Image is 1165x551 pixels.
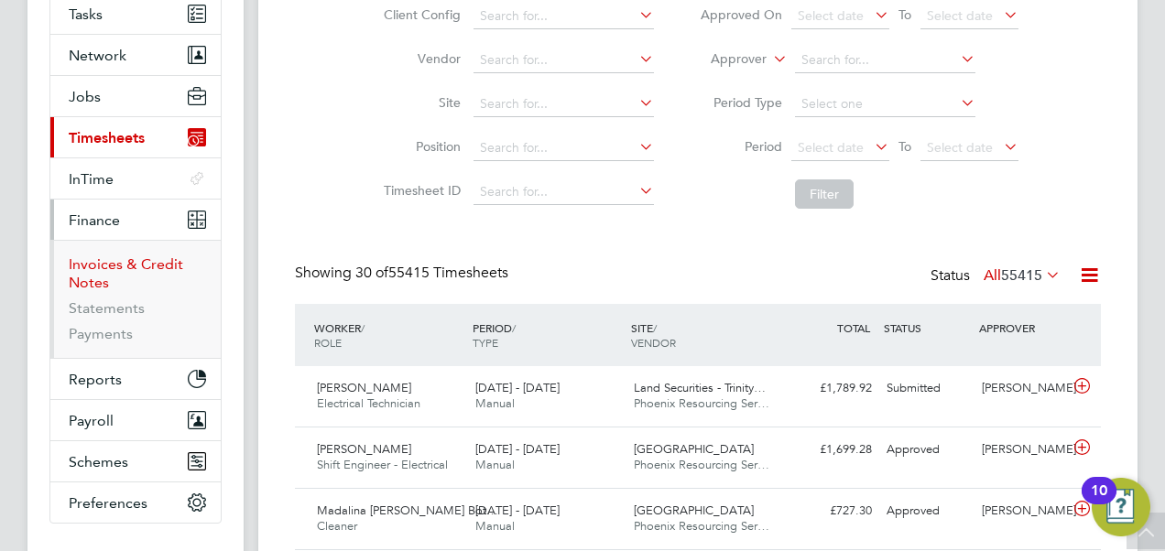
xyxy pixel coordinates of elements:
span: Select date [798,139,864,156]
input: Search for... [795,48,975,73]
span: TOTAL [837,320,870,335]
button: Network [50,35,221,75]
div: Submitted [879,373,974,404]
button: Open Resource Center, 10 new notifications [1092,478,1150,536]
span: / [653,320,657,335]
span: Electrical Technician [317,395,420,411]
span: Manual [475,518,515,534]
span: [DATE] - [DATE] [475,441,560,457]
span: Madalina [PERSON_NAME] Bot… [317,502,498,518]
span: Network [69,47,126,64]
div: STATUS [879,311,974,344]
span: Payroll [69,412,114,429]
button: Timesheets [50,117,221,157]
label: All [984,266,1061,285]
label: Timesheet ID [378,182,461,199]
div: Finance [50,240,221,358]
span: Timesheets [69,129,145,146]
span: [DATE] - [DATE] [475,502,560,518]
div: [PERSON_NAME] [974,373,1070,404]
div: £1,789.92 [784,373,879,404]
span: To [893,3,917,27]
span: To [893,135,917,158]
span: [GEOGRAPHIC_DATA] [634,441,754,457]
div: [PERSON_NAME] [974,496,1070,526]
a: Statements [69,299,145,317]
a: Payments [69,325,133,342]
span: Manual [475,457,515,472]
button: Reports [50,359,221,399]
input: Search for... [474,4,654,29]
div: APPROVER [974,311,1070,344]
span: InTime [69,170,114,188]
label: Site [378,94,461,111]
span: VENDOR [631,335,676,350]
div: 10 [1091,491,1107,514]
span: / [512,320,516,335]
span: Reports [69,371,122,388]
input: Search for... [474,135,654,161]
span: Land Securities - Trinity… [634,380,766,395]
span: TYPE [473,335,498,350]
label: Period Type [700,94,782,111]
button: InTime [50,158,221,199]
span: Preferences [69,494,147,512]
button: Preferences [50,482,221,523]
span: 55415 Timesheets [355,264,508,282]
span: Phoenix Resourcing Ser… [634,395,769,411]
span: Manual [475,395,515,411]
button: Payroll [50,400,221,440]
button: Finance [50,200,221,240]
input: Select one [795,92,975,117]
div: WORKER [310,311,468,359]
span: Phoenix Resourcing Ser… [634,518,769,534]
div: Status [931,264,1064,289]
span: ROLE [314,335,342,350]
span: Select date [798,7,864,24]
div: Approved [879,435,974,465]
span: / [361,320,365,335]
span: Jobs [69,88,101,105]
span: Phoenix Resourcing Ser… [634,457,769,472]
input: Search for... [474,92,654,117]
span: Select date [927,139,993,156]
label: Approver [684,50,767,69]
div: Showing [295,264,512,283]
label: Position [378,138,461,155]
div: £1,699.28 [784,435,879,465]
div: £727.30 [784,496,879,526]
span: 55415 [1001,266,1042,285]
span: Schemes [69,453,128,470]
span: [DATE] - [DATE] [475,380,560,395]
div: Approved [879,496,974,526]
label: Period [700,138,782,155]
span: [GEOGRAPHIC_DATA] [634,502,754,518]
span: [PERSON_NAME] [317,441,411,457]
div: PERIOD [468,311,626,359]
div: [PERSON_NAME] [974,435,1070,465]
span: Select date [927,7,993,24]
button: Schemes [50,441,221,481]
button: Filter [795,179,854,209]
label: Approved On [700,6,782,23]
span: Shift Engineer - Electrical [317,457,448,472]
button: Jobs [50,76,221,116]
input: Search for... [474,48,654,73]
span: 30 of [355,264,388,282]
a: Invoices & Credit Notes [69,255,183,291]
input: Search for... [474,179,654,205]
span: Tasks [69,5,103,23]
span: [PERSON_NAME] [317,380,411,395]
label: Vendor [378,50,461,67]
span: Cleaner [317,518,357,534]
label: Client Config [378,6,461,23]
span: Finance [69,211,120,229]
div: SITE [626,311,785,359]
